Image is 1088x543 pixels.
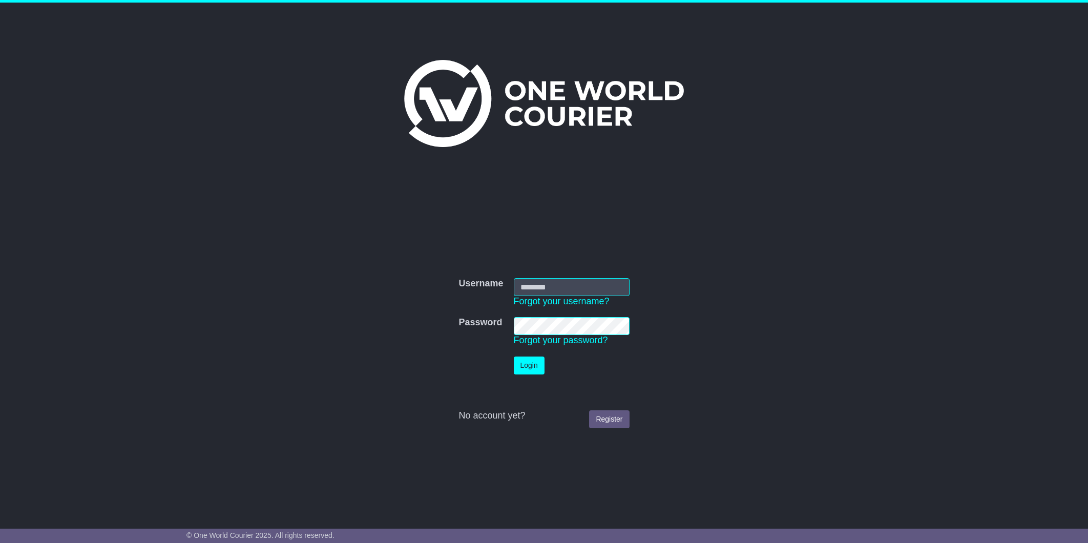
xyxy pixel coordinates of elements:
[514,335,608,345] a: Forgot your password?
[404,60,684,147] img: One World
[589,410,629,428] a: Register
[458,278,503,289] label: Username
[458,317,502,328] label: Password
[458,410,629,422] div: No account yet?
[514,357,545,374] button: Login
[514,296,610,306] a: Forgot your username?
[186,531,334,539] span: © One World Courier 2025. All rights reserved.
